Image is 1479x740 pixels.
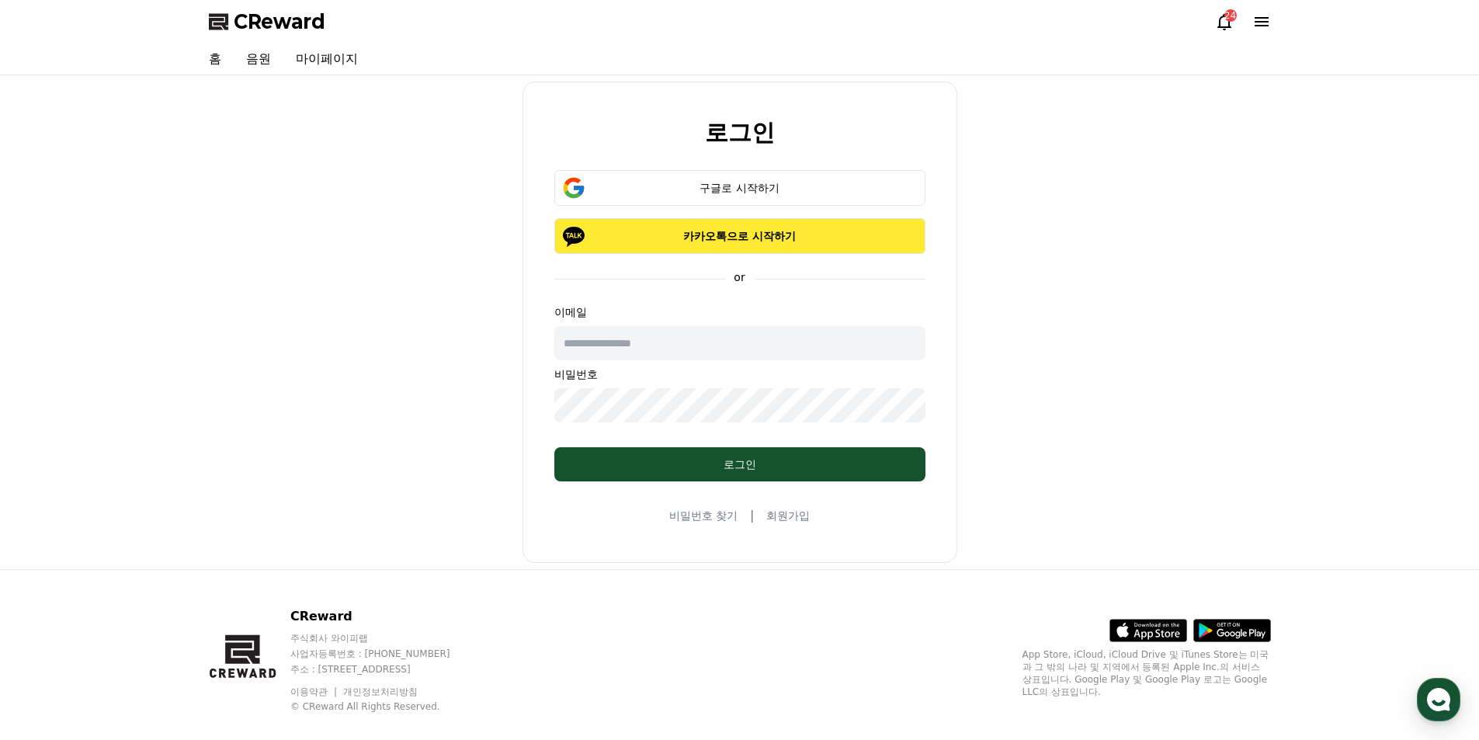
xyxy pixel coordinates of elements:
span: | [750,506,754,525]
a: 홈 [5,492,102,531]
a: 음원 [234,43,283,75]
a: 대화 [102,492,200,531]
p: 이메일 [554,304,925,320]
p: 사업자등록번호 : [PHONE_NUMBER] [290,648,480,660]
button: 구글로 시작하기 [554,170,925,206]
a: 24 [1215,12,1234,31]
button: 카카오톡으로 시작하기 [554,218,925,254]
a: 이용약관 [290,686,339,697]
span: 대화 [142,516,161,529]
p: 비밀번호 [554,367,925,382]
a: 비밀번호 찾기 [669,508,738,523]
p: 주소 : [STREET_ADDRESS] [290,663,480,676]
p: App Store, iCloud, iCloud Drive 및 iTunes Store는 미국과 그 밖의 나라 및 지역에서 등록된 Apple Inc.의 서비스 상표입니다. Goo... [1022,648,1271,698]
div: 구글로 시작하기 [577,180,903,196]
p: 카카오톡으로 시작하기 [577,228,903,244]
span: 설정 [240,516,259,528]
p: CReward [290,607,480,626]
a: CReward [209,9,325,34]
a: 회원가입 [766,508,810,523]
button: 로그인 [554,447,925,481]
p: 주식회사 와이피랩 [290,632,480,644]
p: © CReward All Rights Reserved. [290,700,480,713]
span: CReward [234,9,325,34]
a: 홈 [196,43,234,75]
span: 홈 [49,516,58,528]
h2: 로그인 [705,120,775,145]
p: or [724,269,754,285]
div: 로그인 [585,457,894,472]
a: 설정 [200,492,298,531]
div: 24 [1224,9,1237,22]
a: 마이페이지 [283,43,370,75]
a: 개인정보처리방침 [343,686,418,697]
